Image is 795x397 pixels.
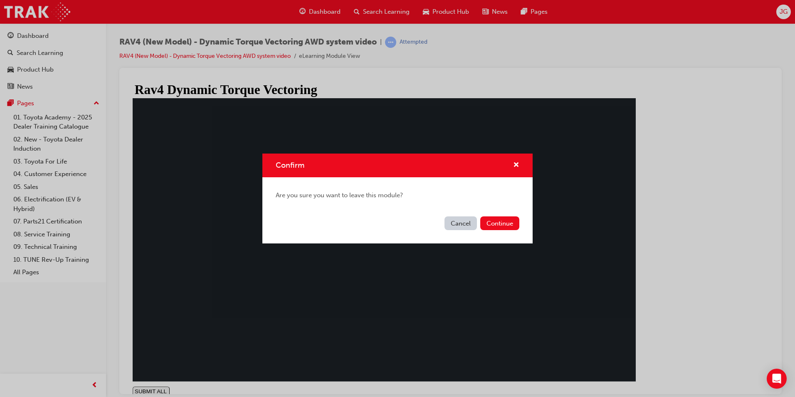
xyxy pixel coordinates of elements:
span: Confirm [276,161,304,170]
div: Confirm [262,154,533,243]
div: Open Intercom Messenger [767,369,787,389]
button: Cancel [444,216,477,230]
button: cross-icon [513,160,519,171]
span: cross-icon [513,162,519,169]
div: Are you sure you want to leave this module? [262,177,533,213]
button: Continue [480,216,519,230]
